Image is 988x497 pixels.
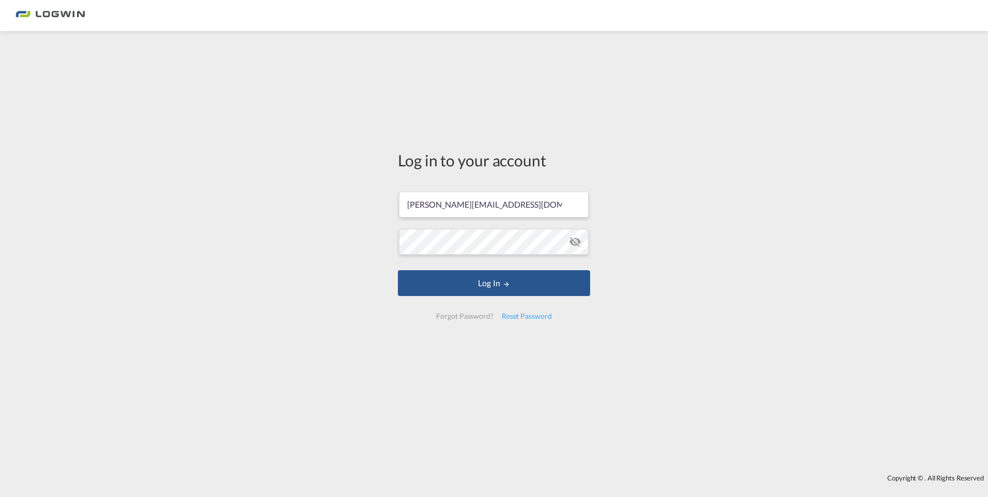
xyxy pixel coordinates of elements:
input: Enter email/phone number [399,192,589,218]
div: Log in to your account [398,149,590,171]
button: LOGIN [398,270,590,296]
div: Reset Password [498,307,556,325]
img: bc73a0e0d8c111efacd525e4c8ad7d32.png [16,4,85,27]
div: Forgot Password? [432,307,497,325]
md-icon: icon-eye-off [569,236,581,248]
